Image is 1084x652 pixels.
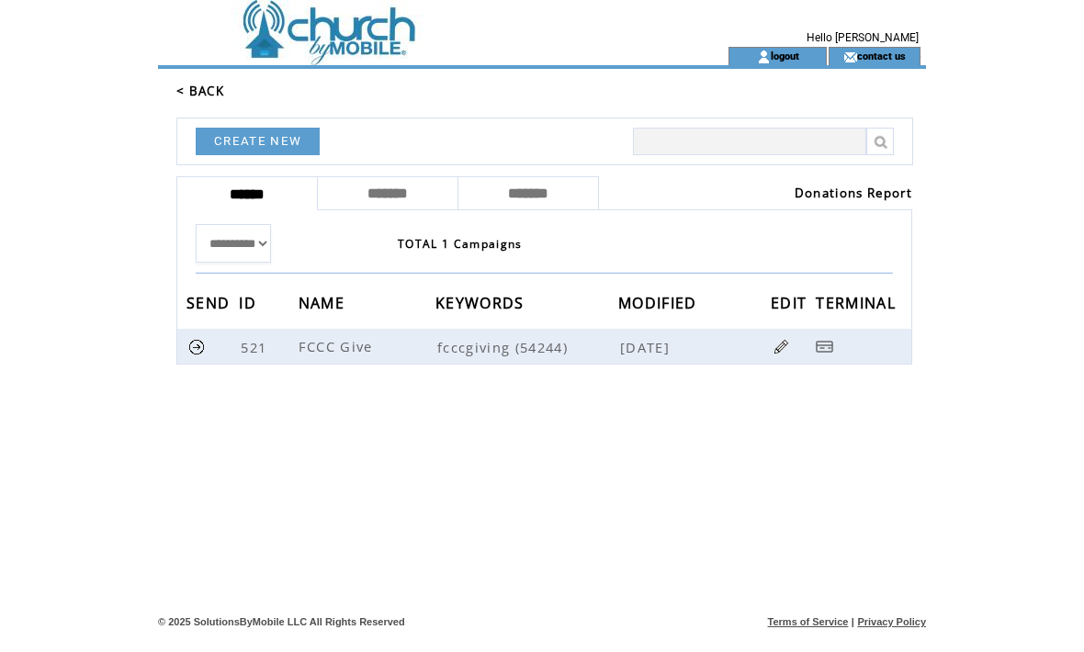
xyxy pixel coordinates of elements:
span: MODIFIED [618,288,702,322]
a: Privacy Policy [857,616,926,627]
span: fcccgiving (54244) [437,338,616,356]
span: KEYWORDS [435,288,529,322]
a: logout [771,50,799,62]
span: | [852,616,854,627]
span: NAME [299,288,349,322]
span: Hello [PERSON_NAME] [807,31,919,44]
span: © 2025 SolutionsByMobile LLC All Rights Reserved [158,616,405,627]
a: CREATE NEW [196,128,320,155]
span: ID [239,288,261,322]
img: contact_us_icon.gif [843,50,857,64]
a: KEYWORDS [435,297,529,308]
a: Terms of Service [768,616,849,627]
a: < BACK [176,83,224,99]
span: EDIT [771,288,811,322]
span: TOTAL 1 Campaigns [398,236,523,252]
img: account_icon.gif [757,50,771,64]
span: 521 [241,338,271,356]
a: ID [239,297,261,308]
span: [DATE] [620,338,674,356]
a: NAME [299,297,349,308]
span: FCCC Give [299,337,378,355]
a: contact us [857,50,906,62]
span: SEND [186,288,234,322]
a: Donations Report [795,185,912,201]
a: MODIFIED [618,297,702,308]
span: TERMINAL [816,288,900,322]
